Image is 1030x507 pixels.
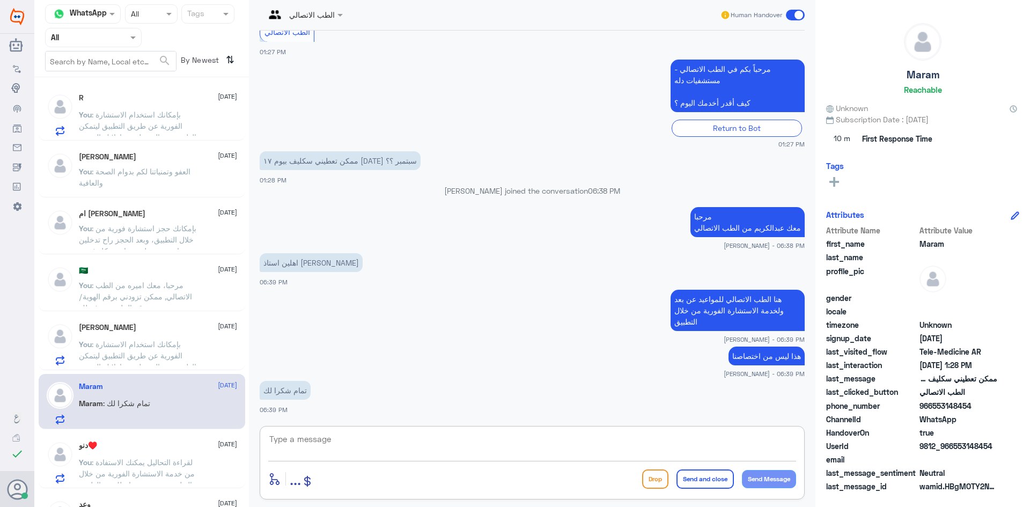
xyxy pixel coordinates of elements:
[826,400,917,412] span: phone_number
[79,458,92,467] span: You
[826,333,917,344] span: signup_date
[79,340,196,371] span: : بإمكانك استخدام الاستشارة الفورية عن طريق التطبيق ليتمكن الطبيب من الرد على تساؤلاتك الصحية
[158,52,171,70] button: search
[79,167,190,187] span: : العفو وتمنياتنا لكم بدوام الصحة والعافية
[919,225,997,236] span: Attribute Value
[79,167,92,176] span: You
[919,238,997,249] span: Maram
[907,69,939,81] h5: Maram
[724,369,805,378] span: [PERSON_NAME] - 06:39 PM
[826,102,868,114] span: Unknown
[588,186,620,195] span: 06:38 PM
[47,441,73,468] img: defaultAdmin.png
[47,209,73,236] img: defaultAdmin.png
[260,278,288,285] span: 06:39 PM
[158,54,171,67] span: search
[919,292,997,304] span: null
[260,381,311,400] p: 4/10/2025, 6:39 PM
[826,129,858,149] span: 10 m
[826,481,917,492] span: last_message_id
[260,185,805,196] p: [PERSON_NAME] joined the conversation
[826,161,844,171] h6: Tags
[79,152,136,161] h5: Nourah Aljasser
[904,24,941,60] img: defaultAdmin.png
[79,281,192,312] span: : مرحبا، معك اميره من الطب الاتصالي, ممكن تزودني برقم الهوية/رقم الملف من فضلك
[826,306,917,317] span: locale
[919,266,946,292] img: defaultAdmin.png
[826,467,917,479] span: last_message_sentiment
[47,93,73,120] img: defaultAdmin.png
[826,319,917,330] span: timezone
[919,373,997,384] span: ممكن تعطيني سكليف بيوم ١٧ من شهر سبتمبر ؟؟
[778,139,805,149] span: 01:27 PM
[260,253,363,272] p: 4/10/2025, 6:39 PM
[826,359,917,371] span: last_interaction
[919,481,997,492] span: wamid.HBgMOTY2NTUzMTQ4NDU0FQIAEhgUM0FFMDMwQjlGMUVERjY2RkM0OUMA
[10,8,24,25] img: Widebot Logo
[826,292,917,304] span: gender
[47,382,73,409] img: defaultAdmin.png
[826,266,917,290] span: profile_pic
[731,10,782,20] span: Human Handover
[260,48,286,55] span: 01:27 PM
[826,373,917,384] span: last_message
[729,347,805,365] p: 4/10/2025, 6:39 PM
[79,110,92,119] span: You
[826,414,917,425] span: ChannelId
[46,52,176,71] input: Search by Name, Local etc…
[676,469,734,489] button: Send and close
[260,151,421,170] p: 4/10/2025, 1:28 PM
[79,93,84,102] h5: R
[826,114,1019,125] span: Subscription Date : [DATE]
[904,85,942,94] h6: Reachable
[79,266,88,275] h5: 🇸🇦
[79,458,195,501] span: : لقراءة التحاليل يمكنك الاستفادة من خدمة الاستشارة الفورية من خلال التطبيق بحيث يتم تواصلك مع ال...
[826,346,917,357] span: last_visited_flow
[919,414,997,425] span: 2
[218,92,237,101] span: [DATE]
[919,454,997,465] span: null
[79,224,196,255] span: : بإمكانك حجز استشارة فورية من خلال التطبيق، وبعد الحجز راح تدخلين مباشرة مع طبيب عام بشكل فوري
[79,224,92,233] span: You
[264,27,310,36] span: الطب الاتصالي
[919,346,997,357] span: Tele-Medicine AR
[260,177,286,183] span: 01:28 PM
[7,479,27,499] button: Avatar
[826,210,864,219] h6: Attributes
[79,281,92,290] span: You
[826,427,917,438] span: HandoverOn
[260,406,288,413] span: 06:39 PM
[919,359,997,371] span: 2025-10-04T10:28:08.342Z
[919,440,997,452] span: 9812_966553148454
[218,439,237,449] span: [DATE]
[176,51,222,72] span: By Newest
[79,340,92,349] span: You
[47,323,73,350] img: defaultAdmin.png
[919,333,997,344] span: 2025-10-04T10:27:28.453Z
[826,238,917,249] span: first_name
[218,380,237,390] span: [DATE]
[671,290,805,331] p: 4/10/2025, 6:39 PM
[47,266,73,293] img: defaultAdmin.png
[742,470,796,488] button: Send Message
[826,454,917,465] span: email
[103,399,150,408] span: : تمام شكرا لك
[826,440,917,452] span: UserId
[919,400,997,412] span: 966553148454
[11,447,24,460] i: check
[218,151,237,160] span: [DATE]
[672,120,802,136] div: Return to Bot
[79,441,97,450] h5: دنو♥️
[919,306,997,317] span: null
[79,323,136,332] h5: Ahmad Alfaifi
[51,6,67,22] img: whatsapp.png
[642,469,668,489] button: Drop
[290,469,301,488] span: ...
[47,152,73,179] img: defaultAdmin.png
[826,386,917,398] span: last_clicked_button
[79,399,103,408] span: Maram
[919,319,997,330] span: Unknown
[218,264,237,274] span: [DATE]
[218,208,237,217] span: [DATE]
[79,209,145,218] h5: ام عبدالحكيم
